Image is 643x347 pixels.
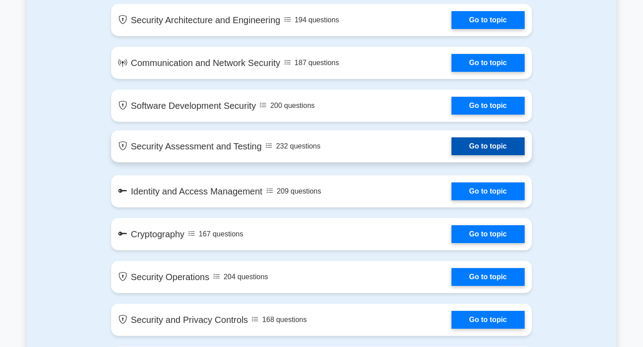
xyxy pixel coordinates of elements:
[451,137,525,155] a: Go to topic
[451,11,525,29] a: Go to topic
[451,225,525,243] a: Go to topic
[451,268,525,286] a: Go to topic
[451,97,525,115] a: Go to topic
[451,54,525,72] a: Go to topic
[451,311,525,329] a: Go to topic
[451,182,525,200] a: Go to topic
